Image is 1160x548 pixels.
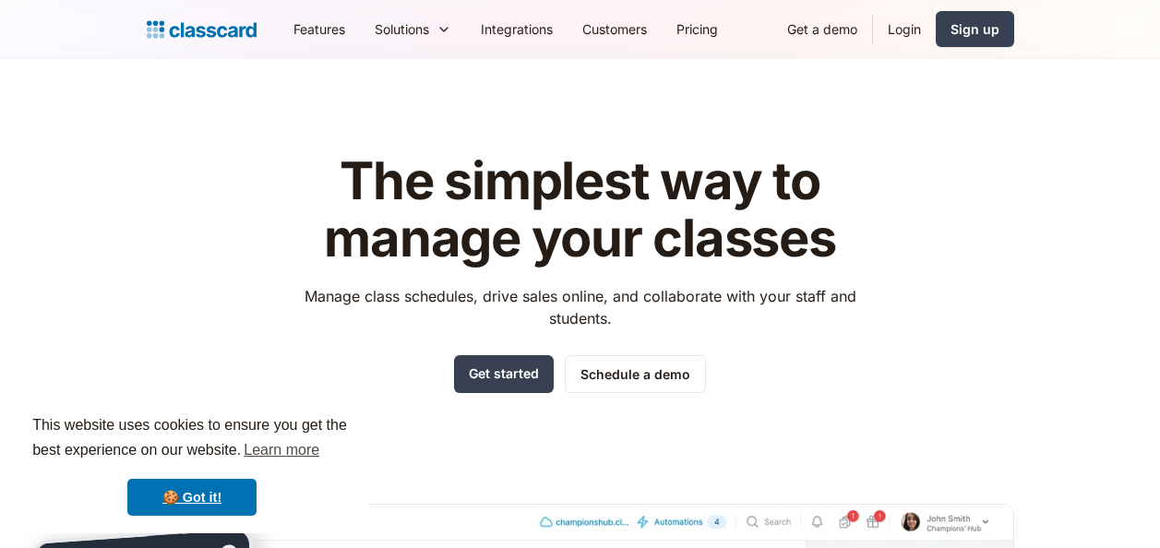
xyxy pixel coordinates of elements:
[454,355,554,393] a: Get started
[32,414,352,464] span: This website uses cookies to ensure you get the best experience on our website.
[873,8,936,50] a: Login
[279,8,360,50] a: Features
[662,8,733,50] a: Pricing
[568,8,662,50] a: Customers
[466,8,568,50] a: Integrations
[360,8,466,50] div: Solutions
[287,285,873,329] p: Manage class schedules, drive sales online, and collaborate with your staff and students.
[772,8,872,50] a: Get a demo
[951,19,999,39] div: Sign up
[147,17,257,42] a: home
[241,436,322,464] a: learn more about cookies
[127,479,257,516] a: dismiss cookie message
[287,153,873,267] h1: The simplest way to manage your classes
[15,397,369,533] div: cookieconsent
[375,19,429,39] div: Solutions
[936,11,1014,47] a: Sign up
[565,355,706,393] a: Schedule a demo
